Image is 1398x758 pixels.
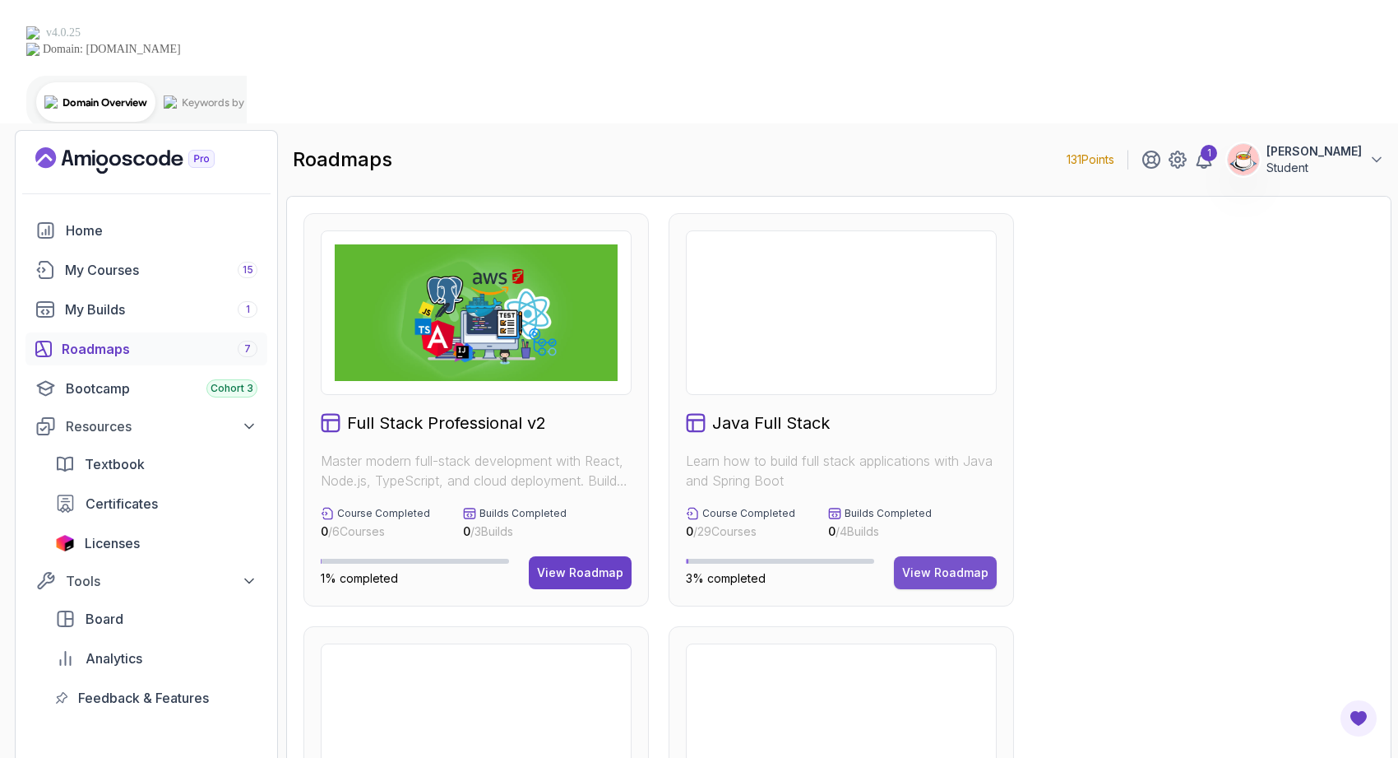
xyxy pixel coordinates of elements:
button: View Roadmap [894,556,997,589]
a: courses [25,253,267,286]
div: Home [66,221,257,240]
p: Course Completed [702,507,795,520]
div: Keywords by Traffic [182,97,277,108]
h2: roadmaps [293,146,392,173]
div: Bootcamp [66,379,257,398]
span: Licenses [85,533,140,553]
a: licenses [45,527,267,560]
h2: Java Full Stack [712,412,830,435]
p: / 29 Courses [686,523,795,540]
img: user profile image [1228,144,1259,175]
img: tab_keywords_by_traffic_grey.svg [164,95,177,109]
span: 0 [463,524,470,538]
p: / 6 Courses [321,523,430,540]
a: 1 [1194,150,1214,170]
span: Analytics [86,649,142,668]
div: Tools [66,571,257,591]
span: Cohort 3 [211,382,253,395]
div: My Builds [65,300,257,319]
p: Course Completed [337,507,430,520]
p: Learn how to build full stack applications with Java and Spring Boot [686,451,997,491]
p: Builds Completed [479,507,567,520]
div: Roadmaps [62,339,257,359]
div: Domain Overview [62,97,147,108]
div: 1 [1201,145,1217,161]
a: builds [25,293,267,326]
div: My Courses [65,260,257,280]
div: Resources [66,416,257,436]
p: Student [1266,160,1362,176]
a: board [45,602,267,635]
span: 3% completed [686,571,766,585]
span: 15 [243,263,253,277]
span: 1 [246,303,250,316]
div: View Roadmap [902,565,988,581]
span: Certificates [86,494,158,514]
a: certificates [45,487,267,520]
span: 0 [321,524,328,538]
span: 0 [828,524,836,538]
p: / 3 Builds [463,523,567,540]
span: Feedback & Features [78,688,209,708]
img: website_grey.svg [26,43,39,56]
button: View Roadmap [529,556,632,589]
img: Full Stack Professional v2 [335,244,618,381]
button: Tools [25,566,267,596]
h2: Full Stack Professional v2 [347,412,546,435]
a: roadmaps [25,332,267,365]
p: Master modern full-stack development with React, Node.js, TypeScript, and cloud deployment. Build... [321,451,632,491]
div: View Roadmap [537,565,623,581]
a: textbook [45,448,267,481]
div: Domain: [DOMAIN_NAME] [43,43,181,56]
img: tab_domain_overview_orange.svg [44,95,58,109]
p: [PERSON_NAME] [1266,143,1362,160]
span: Textbook [85,454,145,474]
a: analytics [45,642,267,675]
img: logo_orange.svg [26,26,39,40]
a: home [25,214,267,247]
button: Resources [25,412,267,441]
span: 1% completed [321,571,398,585]
a: feedback [45,681,267,714]
a: bootcamp [25,372,267,405]
a: Landing page [35,147,252,174]
button: Open Feedback Button [1339,699,1378,738]
span: Board [86,609,123,629]
p: Builds Completed [845,507,932,520]
p: 131 Points [1067,151,1114,168]
img: jetbrains icon [55,535,75,551]
div: v 4.0.25 [46,26,81,40]
span: 7 [244,342,251,356]
button: user profile image[PERSON_NAME]Student [1227,143,1385,176]
span: 0 [686,524,693,538]
p: / 4 Builds [828,523,932,540]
